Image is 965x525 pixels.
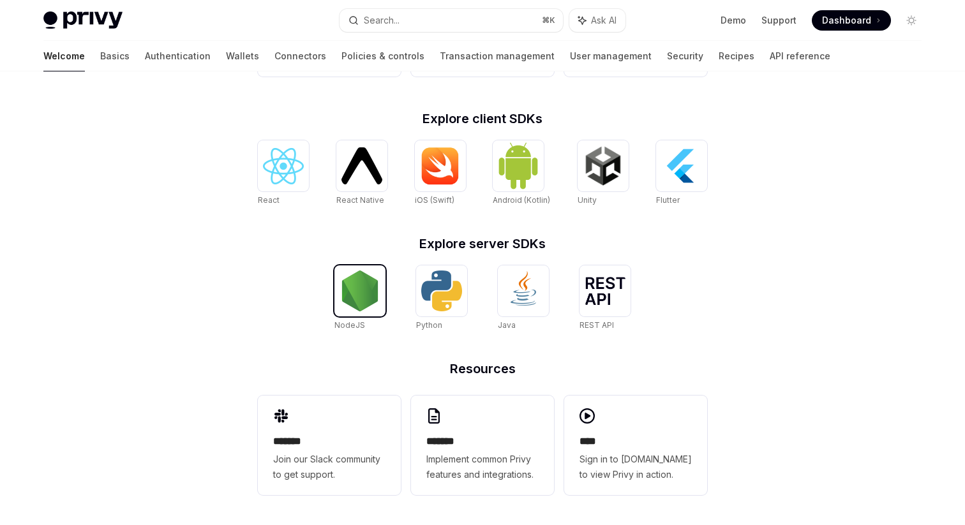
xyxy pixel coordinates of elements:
[564,396,707,495] a: ****Sign in to [DOMAIN_NAME] to view Privy in action.
[258,362,707,375] h2: Resources
[421,270,462,311] img: Python
[822,14,871,27] span: Dashboard
[420,147,461,185] img: iOS (Swift)
[440,41,555,71] a: Transaction management
[570,41,652,71] a: User management
[498,265,549,332] a: JavaJava
[901,10,922,31] button: Toggle dark mode
[580,452,692,482] span: Sign in to [DOMAIN_NAME] to view Privy in action.
[585,277,625,305] img: REST API
[580,320,614,330] span: REST API
[415,195,454,205] span: iOS (Swift)
[426,452,539,482] span: Implement common Privy features and integrations.
[258,237,707,250] h2: Explore server SDKs
[580,265,631,332] a: REST APIREST API
[258,195,280,205] span: React
[578,195,597,205] span: Unity
[336,195,384,205] span: React Native
[542,15,555,26] span: ⌘ K
[258,112,707,125] h2: Explore client SDKs
[583,145,624,186] img: Unity
[569,9,625,32] button: Ask AI
[661,145,702,186] img: Flutter
[416,265,467,332] a: PythonPython
[340,9,563,32] button: Search...⌘K
[43,11,123,29] img: light logo
[498,142,539,189] img: Android (Kotlin)
[273,452,385,482] span: Join our Slack community to get support.
[334,265,385,332] a: NodeJSNodeJS
[258,396,401,495] a: **** **Join our Slack community to get support.
[719,41,754,71] a: Recipes
[667,41,703,71] a: Security
[591,14,617,27] span: Ask AI
[341,41,424,71] a: Policies & controls
[503,270,544,311] img: Java
[258,140,309,207] a: ReactReact
[415,140,466,207] a: iOS (Swift)iOS (Swift)
[812,10,891,31] a: Dashboard
[336,140,387,207] a: React NativeReact Native
[274,41,326,71] a: Connectors
[578,140,629,207] a: UnityUnity
[656,195,680,205] span: Flutter
[721,14,746,27] a: Demo
[100,41,130,71] a: Basics
[761,14,797,27] a: Support
[226,41,259,71] a: Wallets
[364,13,400,28] div: Search...
[493,195,550,205] span: Android (Kotlin)
[656,140,707,207] a: FlutterFlutter
[341,147,382,184] img: React Native
[416,320,442,330] span: Python
[263,148,304,184] img: React
[340,270,380,311] img: NodeJS
[43,41,85,71] a: Welcome
[493,140,550,207] a: Android (Kotlin)Android (Kotlin)
[145,41,211,71] a: Authentication
[411,396,554,495] a: **** **Implement common Privy features and integrations.
[498,320,516,330] span: Java
[334,320,365,330] span: NodeJS
[770,41,830,71] a: API reference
